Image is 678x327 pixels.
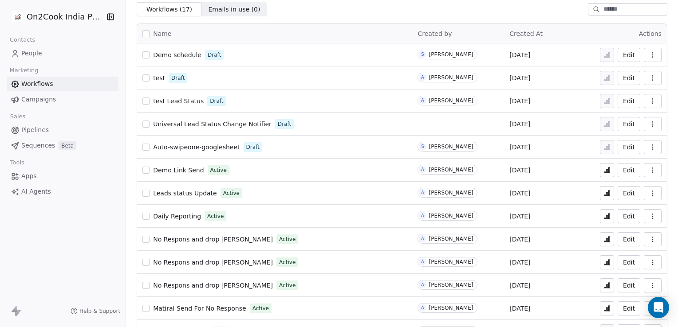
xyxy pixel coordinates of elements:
[153,166,204,175] a: Demo Link Send
[12,12,23,22] img: on2cook%20logo-04%20copy.jpg
[7,92,118,107] a: Campaigns
[153,304,246,313] a: Matiral Send For No Response
[7,46,118,61] a: People
[153,189,217,198] a: Leads status Update
[21,95,56,104] span: Campaigns
[509,258,530,267] span: [DATE]
[509,212,530,221] span: [DATE]
[21,49,42,58] span: People
[153,74,165,82] span: test
[429,213,473,219] div: [PERSON_NAME]
[7,77,118,91] a: Workflows
[11,9,99,24] button: On2Cook India Pvt. Ltd.
[618,232,640,246] button: Edit
[509,281,530,290] span: [DATE]
[79,308,120,315] span: Help & Support
[153,281,273,290] a: No Respons and drop [PERSON_NAME]
[6,156,28,169] span: Tools
[429,51,473,58] div: [PERSON_NAME]
[509,74,530,82] span: [DATE]
[429,282,473,288] div: [PERSON_NAME]
[418,30,452,37] span: Created by
[421,281,424,288] div: A
[21,79,53,89] span: Workflows
[153,120,272,128] a: Universal Lead Status Change Notifier
[618,163,640,177] button: Edit
[21,187,51,196] span: AI Agents
[429,259,473,265] div: [PERSON_NAME]
[7,169,118,183] a: Apps
[153,97,204,105] span: test Lead Status
[618,301,640,315] button: Edit
[421,212,424,219] div: A
[7,184,118,199] a: AI Agents
[21,141,55,150] span: Sequences
[429,97,473,104] div: [PERSON_NAME]
[7,138,118,153] a: SequencesBeta
[153,235,273,244] a: No Respons and drop [PERSON_NAME]
[509,120,530,128] span: [DATE]
[153,29,171,39] span: Name
[618,140,640,154] button: Edit
[618,117,640,131] button: Edit
[153,74,165,82] a: test
[6,110,29,123] span: Sales
[153,143,240,152] a: Auto-swipeone-googlesheet
[618,94,640,108] button: Edit
[279,281,296,289] span: Active
[429,305,473,311] div: [PERSON_NAME]
[509,97,530,105] span: [DATE]
[421,143,424,150] div: S
[21,171,37,181] span: Apps
[59,141,76,150] span: Beta
[6,64,42,77] span: Marketing
[246,143,260,151] span: Draft
[279,258,296,266] span: Active
[153,51,201,59] a: Demo schedule
[153,144,240,151] span: Auto-swipeone-googlesheet
[421,304,424,311] div: A
[210,97,223,105] span: Draft
[153,258,273,267] a: No Respons and drop [PERSON_NAME]
[509,189,530,198] span: [DATE]
[618,278,640,292] button: Edit
[223,189,240,197] span: Active
[618,71,640,85] button: Edit
[648,297,669,318] div: Open Intercom Messenger
[618,255,640,269] button: Edit
[618,186,640,200] button: Edit
[210,166,227,174] span: Active
[509,30,543,37] span: Created At
[421,166,424,173] div: A
[279,235,296,243] span: Active
[7,123,118,137] a: Pipelines
[421,189,424,196] div: A
[421,235,424,242] div: A
[421,97,424,104] div: A
[171,74,185,82] span: Draft
[509,166,530,175] span: [DATE]
[153,213,201,220] span: Daily Reporting
[421,74,424,81] div: A
[618,48,640,62] button: Edit
[639,30,662,37] span: Actions
[6,33,39,47] span: Contacts
[153,259,273,266] span: No Respons and drop [PERSON_NAME]
[429,144,473,150] div: [PERSON_NAME]
[207,212,224,220] span: Active
[71,308,120,315] a: Help & Support
[252,304,269,312] span: Active
[618,209,640,223] button: Edit
[153,212,201,221] a: Daily Reporting
[421,258,424,265] div: A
